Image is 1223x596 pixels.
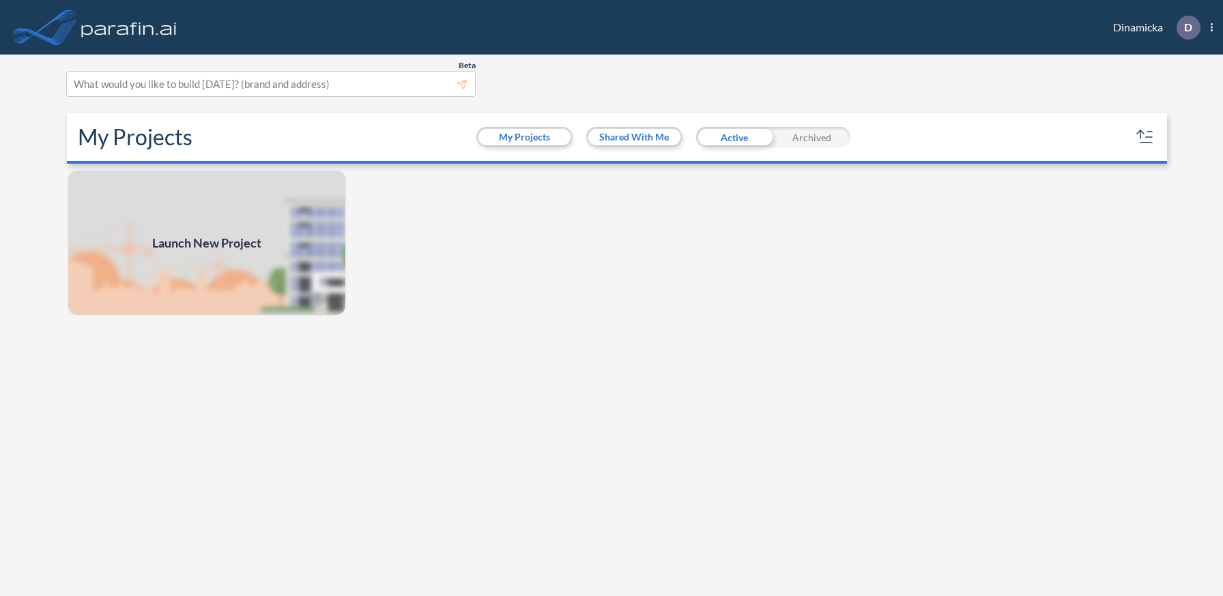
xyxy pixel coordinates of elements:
p: D [1184,21,1192,33]
span: Launch New Project [152,234,261,252]
div: Active [696,127,773,147]
button: Shared With Me [588,129,680,145]
a: Launch New Project [67,169,347,316]
img: logo [78,14,179,41]
h2: My Projects [78,124,192,150]
button: sort [1134,126,1156,148]
img: add [67,169,347,316]
div: Dinamicka [1093,16,1213,40]
div: Archived [773,127,850,147]
span: Beta [459,60,476,71]
button: My Projects [478,129,571,145]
